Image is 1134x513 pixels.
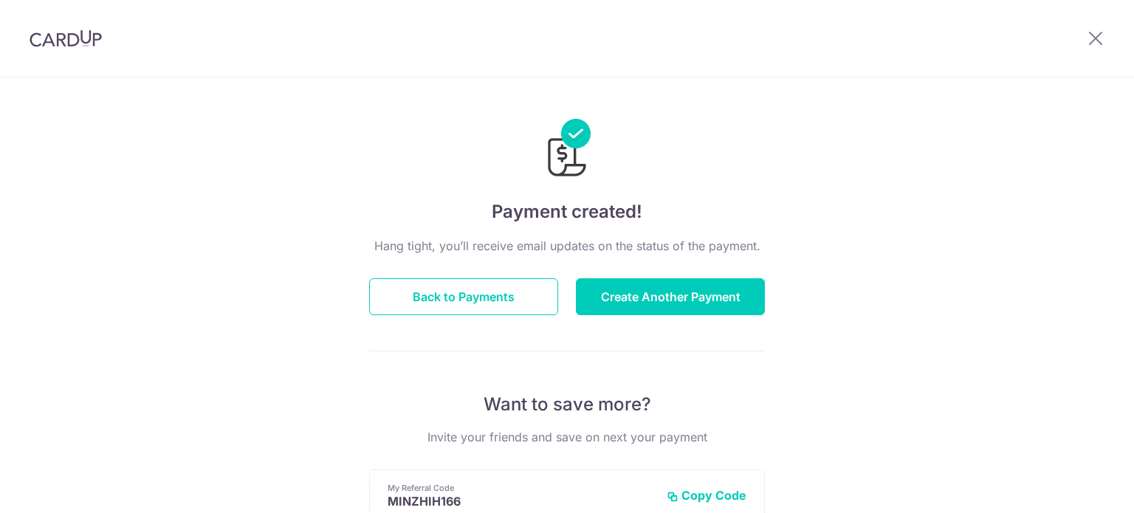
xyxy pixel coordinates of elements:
[30,30,102,47] img: CardUp
[388,482,655,494] p: My Referral Code
[369,199,765,225] h4: Payment created!
[369,278,558,315] button: Back to Payments
[369,237,765,255] p: Hang tight, you’ll receive email updates on the status of the payment.
[576,278,765,315] button: Create Another Payment
[667,488,746,503] button: Copy Code
[543,119,591,181] img: Payments
[369,393,765,416] p: Want to save more?
[369,428,765,446] p: Invite your friends and save on next your payment
[388,494,655,509] p: MINZHIH166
